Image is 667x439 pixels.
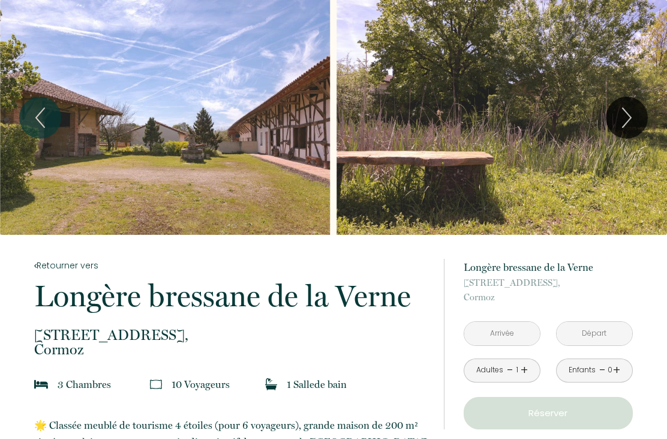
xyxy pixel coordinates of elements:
a: - [599,361,606,380]
a: + [521,361,528,380]
div: 0 [607,365,613,376]
img: guests [150,378,162,390]
p: Cormoz [34,328,428,357]
input: Départ [557,322,632,345]
a: - [507,361,513,380]
p: Longère bressane de la Verne [464,259,633,276]
span: [STREET_ADDRESS], [34,328,428,342]
p: Réserver [468,406,629,420]
a: + [613,361,620,380]
button: Next [606,97,648,139]
p: 10 Voyageur [172,376,230,393]
input: Arrivée [464,322,540,345]
a: Retourner vers [34,259,428,272]
button: Réserver [464,397,633,429]
div: Adultes [476,365,503,376]
p: Longère bressane de la Verne [34,281,428,311]
span: [STREET_ADDRESS], [464,276,633,290]
span: s [107,378,111,390]
p: 1 Salle de bain [287,376,347,393]
p: 3 Chambre [58,376,111,393]
span: s [226,378,230,390]
div: 1 [514,365,520,376]
p: Cormoz [464,276,633,304]
button: Previous [19,97,61,139]
div: Enfants [569,365,596,376]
